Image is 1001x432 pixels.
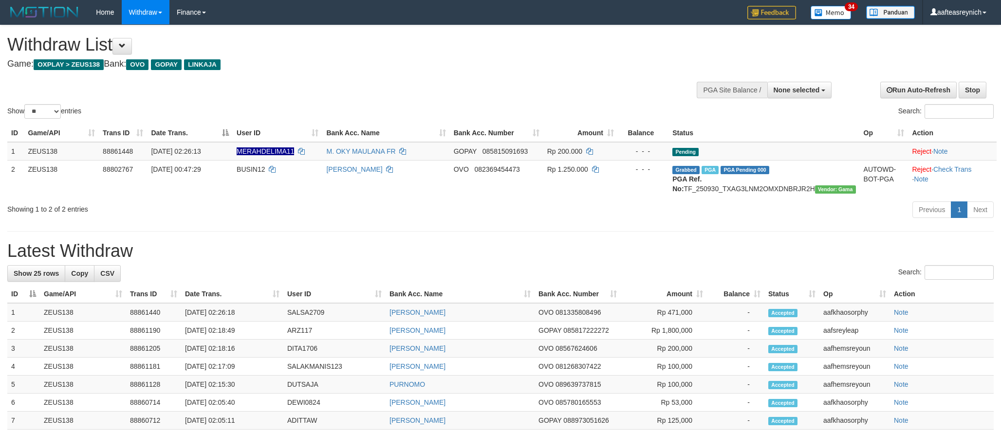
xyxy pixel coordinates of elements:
b: PGA Ref. No: [672,175,702,193]
th: Amount: activate to sort column ascending [621,285,707,303]
a: M. OKY MAULANA FR [326,147,395,155]
span: GOPAY [454,147,477,155]
td: ZEUS138 [40,412,126,430]
span: OXPLAY > ZEUS138 [34,59,104,70]
input: Search: [925,104,994,119]
td: aafhemsreyoun [819,340,890,358]
td: TF_250930_TXAG3LNM2OMXDNBRJR2H [668,160,859,198]
td: - [707,358,764,376]
label: Search: [898,104,994,119]
a: Run Auto-Refresh [880,82,957,98]
th: Action [890,285,994,303]
td: 88860712 [126,412,181,430]
span: OVO [538,344,554,352]
td: AUTOWD-BOT-PGA [860,160,908,198]
td: aafkhaosorphy [819,394,890,412]
h1: Withdraw List [7,35,658,54]
span: OVO [538,308,554,316]
div: - - - [622,146,665,156]
div: Showing 1 to 2 of 2 entries [7,200,410,214]
td: · [908,142,997,161]
a: Show 25 rows [7,265,65,282]
span: Marked by aafsreyleap [702,166,719,174]
th: ID [7,124,24,142]
span: Accepted [768,327,797,335]
span: GOPAY [538,326,561,334]
th: Action [908,124,997,142]
a: PURNOMO [389,380,425,388]
a: Note [894,416,908,424]
td: ZEUS138 [40,340,126,358]
span: Accepted [768,381,797,389]
td: Rp 125,000 [621,412,707,430]
th: Game/API: activate to sort column ascending [40,285,126,303]
td: Rp 1,800,000 [621,322,707,340]
span: 88802767 [103,165,133,173]
a: Note [894,344,908,352]
td: [DATE] 02:05:40 [181,394,283,412]
td: [DATE] 02:17:09 [181,358,283,376]
td: 1 [7,142,24,161]
td: 3 [7,340,40,358]
span: OVO [538,380,554,388]
span: 88861448 [103,147,133,155]
span: OVO [538,362,554,370]
td: [DATE] 02:18:16 [181,340,283,358]
td: 88861205 [126,340,181,358]
span: Vendor URL: https://trx31.1velocity.biz [815,185,856,194]
td: [DATE] 02:15:30 [181,376,283,394]
span: Accepted [768,345,797,353]
td: aafhemsreyoun [819,376,890,394]
th: Bank Acc. Number: activate to sort column ascending [535,285,621,303]
a: Note [894,380,908,388]
span: OVO [454,165,469,173]
td: 7 [7,412,40,430]
th: Status [668,124,859,142]
img: Button%20Memo.svg [811,6,852,19]
td: 88861181 [126,358,181,376]
a: CSV [94,265,121,282]
a: [PERSON_NAME] [326,165,382,173]
span: None selected [774,86,820,94]
td: ZEUS138 [24,160,99,198]
span: Copy [71,270,88,277]
td: 88861128 [126,376,181,394]
td: 88861190 [126,322,181,340]
span: Copy 085815091693 to clipboard [482,147,528,155]
td: - [707,376,764,394]
td: ZEUS138 [40,322,126,340]
td: 2 [7,322,40,340]
th: ID: activate to sort column descending [7,285,40,303]
td: 88861440 [126,303,181,322]
span: [DATE] 02:26:13 [151,147,201,155]
span: OVO [538,398,554,406]
td: ZEUS138 [40,358,126,376]
span: Copy 082369454473 to clipboard [474,165,519,173]
a: Previous [912,201,951,218]
a: Check Trans [933,165,972,173]
a: [PERSON_NAME] [389,362,445,370]
div: PGA Site Balance / [697,82,767,98]
td: 2 [7,160,24,198]
span: GOPAY [538,416,561,424]
td: ZEUS138 [40,394,126,412]
td: [DATE] 02:18:49 [181,322,283,340]
span: BUSIN12 [237,165,265,173]
td: DITA1706 [283,340,386,358]
span: LINKAJA [184,59,221,70]
span: Accepted [768,363,797,371]
th: User ID: activate to sort column ascending [283,285,386,303]
th: Game/API: activate to sort column ascending [24,124,99,142]
span: Accepted [768,399,797,407]
td: - [707,340,764,358]
span: PGA Pending [721,166,769,174]
h1: Latest Withdraw [7,241,994,261]
span: Grabbed [672,166,700,174]
a: 1 [951,201,967,218]
td: aafhemsreyoun [819,358,890,376]
span: Copy 08567624606 to clipboard [556,344,597,352]
td: - [707,322,764,340]
th: Balance [618,124,668,142]
a: Copy [65,265,94,282]
img: MOTION_logo.png [7,5,81,19]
